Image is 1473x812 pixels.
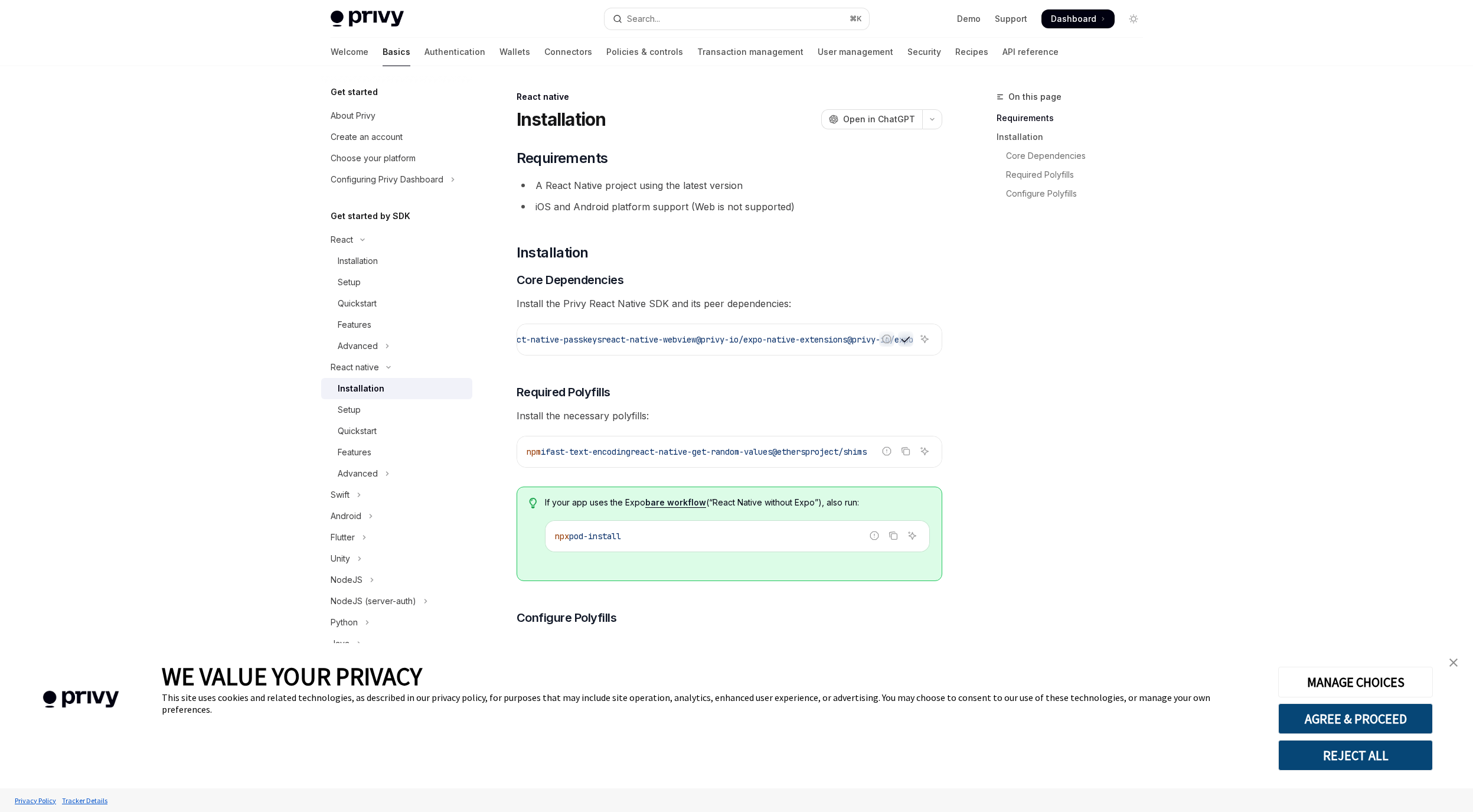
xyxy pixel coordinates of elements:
[331,488,350,502] div: Swift
[847,334,913,345] span: @privy-io/expo
[321,420,472,442] a: Quickstart
[527,446,541,457] span: npm
[331,130,403,144] div: Create an account
[338,467,378,481] div: Advanced
[424,38,485,66] a: Authentication
[917,331,932,347] button: Ask AI
[321,357,472,378] button: Toggle React native section
[821,109,922,129] button: Open in ChatGPT
[602,334,696,345] span: react-native-webview
[955,38,988,66] a: Recipes
[331,360,379,374] div: React native
[696,334,847,345] span: @privy-io/expo-native-extensions
[162,661,422,692] span: WE VALUE YOUR PRIVACY
[338,424,377,438] div: Quickstart
[517,295,942,312] span: Install the Privy React Native SDK and its peer dependencies:
[321,105,472,126] a: About Privy
[997,165,1152,184] a: Required Polyfills
[383,38,410,66] a: Basics
[331,38,368,66] a: Welcome
[59,790,110,811] a: Tracker Details
[338,254,378,268] div: Installation
[995,13,1027,25] a: Support
[321,633,472,654] button: Toggle Java section
[545,497,929,508] span: If your app uses the Expo (“React Native without Expo”), also run:
[321,126,472,148] a: Create an account
[331,11,404,27] img: light logo
[321,314,472,335] a: Features
[529,498,537,508] svg: Tip
[331,615,358,630] div: Python
[697,38,804,66] a: Transaction management
[997,128,1152,146] a: Installation
[338,445,371,459] div: Features
[517,149,608,168] span: Requirements
[818,38,893,66] a: User management
[606,38,683,66] a: Policies & controls
[12,790,59,811] a: Privacy Policy
[517,109,606,130] h1: Installation
[321,169,472,190] button: Toggle Configuring Privy Dashboard section
[541,446,546,457] span: i
[331,573,362,587] div: NodeJS
[1278,667,1433,697] button: MANAGE CHOICES
[331,594,416,608] div: NodeJS (server-auth)
[321,272,472,293] a: Setup
[338,275,361,289] div: Setup
[631,446,772,457] span: react-native-get-random-values
[331,530,355,544] div: Flutter
[321,463,472,484] button: Toggle Advanced section
[850,14,862,24] span: ⌘ K
[1442,651,1465,674] a: close banner
[1124,9,1143,28] button: Toggle dark mode
[645,497,706,508] a: bare workflow
[997,184,1152,203] a: Configure Polyfills
[321,591,472,612] button: Toggle NodeJS (server-auth) section
[321,378,472,399] a: Installation
[879,443,894,459] button: Report incorrect code
[321,399,472,420] a: Setup
[1008,90,1062,104] span: On this page
[886,528,901,543] button: Copy the contents from the code block
[917,443,932,459] button: Ask AI
[1278,740,1433,771] button: REJECT ALL
[957,13,981,25] a: Demo
[517,91,942,103] div: React native
[517,272,624,288] span: Core Dependencies
[879,331,894,347] button: Report incorrect code
[502,334,602,345] span: react-native-passkeys
[321,335,472,357] button: Toggle Advanced section
[627,12,660,26] div: Search...
[546,446,631,457] span: fast-text-encoding
[338,339,378,353] div: Advanced
[843,113,915,125] span: Open in ChatGPT
[331,509,361,523] div: Android
[1449,658,1458,667] img: close banner
[1002,38,1059,66] a: API reference
[162,692,1260,715] div: This site uses cookies and related technologies, as described in our privacy policy, for purposes...
[321,612,472,633] button: Toggle Python section
[1041,9,1115,28] a: Dashboard
[321,148,472,169] a: Choose your platform
[331,109,375,123] div: About Privy
[331,233,353,247] div: React
[517,609,617,626] span: Configure Polyfills
[331,151,416,165] div: Choose your platform
[997,146,1152,165] a: Core Dependencies
[321,569,472,591] button: Toggle NodeJS section
[898,443,913,459] button: Copy the contents from the code block
[321,506,472,527] button: Toggle Android section
[331,637,350,651] div: Java
[867,528,882,543] button: Report incorrect code
[321,484,472,506] button: Toggle Swift section
[499,38,530,66] a: Wallets
[321,250,472,272] a: Installation
[18,674,144,725] img: company logo
[517,407,942,424] span: Install the necessary polyfills:
[331,209,410,223] h5: Get started by SDK
[517,177,942,194] li: A React Native project using the latest version
[321,442,472,463] a: Features
[331,172,443,187] div: Configuring Privy Dashboard
[338,403,361,417] div: Setup
[569,531,621,542] span: pod-install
